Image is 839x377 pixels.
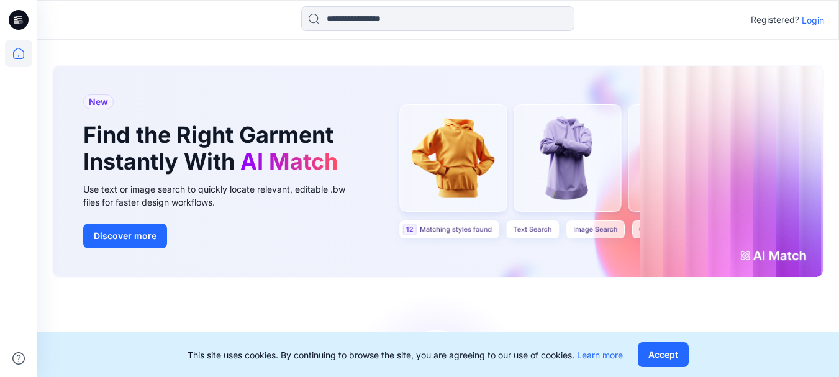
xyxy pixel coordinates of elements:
[83,122,344,175] h1: Find the Right Garment Instantly With
[638,342,689,367] button: Accept
[83,224,167,248] button: Discover more
[802,14,824,27] p: Login
[751,12,799,27] p: Registered?
[577,350,623,360] a: Learn more
[89,94,108,109] span: New
[83,183,363,209] div: Use text or image search to quickly locate relevant, editable .bw files for faster design workflows.
[240,148,338,175] span: AI Match
[188,348,623,361] p: This site uses cookies. By continuing to browse the site, you are agreeing to our use of cookies.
